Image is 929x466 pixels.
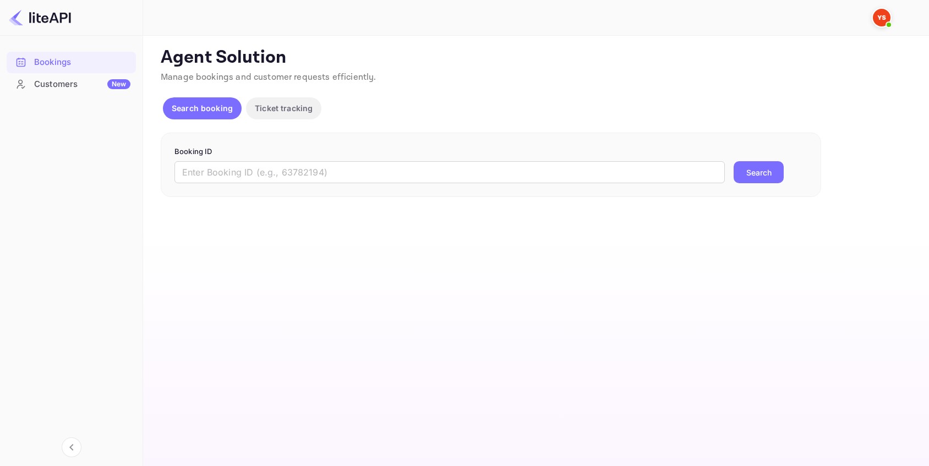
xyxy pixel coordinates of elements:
img: LiteAPI logo [9,9,71,26]
div: New [107,79,130,89]
span: Manage bookings and customer requests efficiently. [161,72,376,83]
p: Search booking [172,102,233,114]
button: Collapse navigation [62,437,81,457]
div: Customers [34,78,130,91]
div: Bookings [7,52,136,73]
p: Agent Solution [161,47,909,69]
button: Search [734,161,784,183]
a: CustomersNew [7,74,136,94]
a: Bookings [7,52,136,72]
div: Bookings [34,56,130,69]
p: Booking ID [174,146,807,157]
img: Yandex Support [873,9,890,26]
div: CustomersNew [7,74,136,95]
input: Enter Booking ID (e.g., 63782194) [174,161,725,183]
p: Ticket tracking [255,102,313,114]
